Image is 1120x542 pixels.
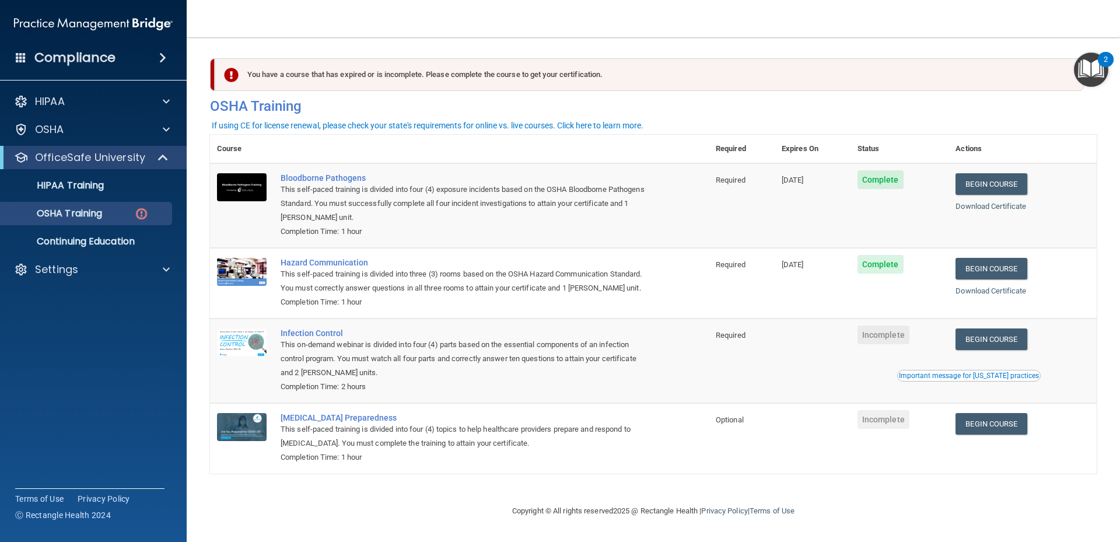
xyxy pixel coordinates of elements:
div: This self-paced training is divided into three (3) rooms based on the OSHA Hazard Communication S... [281,267,650,295]
p: HIPAA Training [8,180,104,191]
a: Begin Course [956,258,1027,279]
p: OfficeSafe University [35,151,145,165]
a: Privacy Policy [78,493,130,505]
th: Status [850,135,949,163]
img: exclamation-circle-solid-danger.72ef9ffc.png [224,68,239,82]
a: Begin Course [956,173,1027,195]
h4: Compliance [34,50,116,66]
th: Expires On [775,135,850,163]
div: This on-demand webinar is divided into four (4) parts based on the essential components of an inf... [281,338,650,380]
img: danger-circle.6113f641.png [134,207,149,221]
div: This self-paced training is divided into four (4) topics to help healthcare providers prepare and... [281,422,650,450]
iframe: Drift Widget Chat Controller [918,459,1106,506]
span: Required [716,331,745,340]
div: You have a course that has expired or is incomplete. Please complete the course to get your certi... [215,58,1084,91]
div: 2 [1104,60,1108,75]
div: If using CE for license renewal, please check your state's requirements for online vs. live cours... [212,121,643,130]
div: Important message for [US_STATE] practices [899,372,1039,379]
p: OSHA [35,123,64,137]
p: HIPAA [35,95,65,109]
span: [DATE] [782,260,804,269]
span: Complete [857,170,904,189]
span: Required [716,176,745,184]
a: Download Certificate [956,286,1026,295]
a: Hazard Communication [281,258,650,267]
a: [MEDICAL_DATA] Preparedness [281,413,650,422]
span: Incomplete [857,326,909,344]
button: If using CE for license renewal, please check your state's requirements for online vs. live cours... [210,120,645,131]
span: [DATE] [782,176,804,184]
p: Continuing Education [8,236,167,247]
a: Terms of Use [750,506,794,515]
div: Copyright © All rights reserved 2025 @ Rectangle Health | | [440,492,866,530]
a: Download Certificate [956,202,1026,211]
a: Privacy Policy [701,506,747,515]
th: Actions [949,135,1097,163]
div: Completion Time: 2 hours [281,380,650,394]
th: Course [210,135,274,163]
a: Infection Control [281,328,650,338]
span: Complete [857,255,904,274]
p: OSHA Training [8,208,102,219]
a: Begin Course [956,328,1027,350]
span: Incomplete [857,410,909,429]
div: Completion Time: 1 hour [281,295,650,309]
span: Optional [716,415,744,424]
a: Terms of Use [15,493,64,505]
span: Required [716,260,745,269]
h4: OSHA Training [210,98,1097,114]
a: HIPAA [14,95,170,109]
p: Settings [35,263,78,277]
span: Ⓒ Rectangle Health 2024 [15,509,111,521]
button: Read this if you are a dental practitioner in the state of CA [897,370,1041,382]
div: Completion Time: 1 hour [281,225,650,239]
div: Completion Time: 1 hour [281,450,650,464]
a: Settings [14,263,170,277]
a: OfficeSafe University [14,151,169,165]
a: Begin Course [956,413,1027,435]
th: Required [709,135,775,163]
a: OSHA [14,123,170,137]
div: This self-paced training is divided into four (4) exposure incidents based on the OSHA Bloodborne... [281,183,650,225]
button: Open Resource Center, 2 new notifications [1074,53,1108,87]
img: PMB logo [14,12,173,36]
a: Bloodborne Pathogens [281,173,650,183]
